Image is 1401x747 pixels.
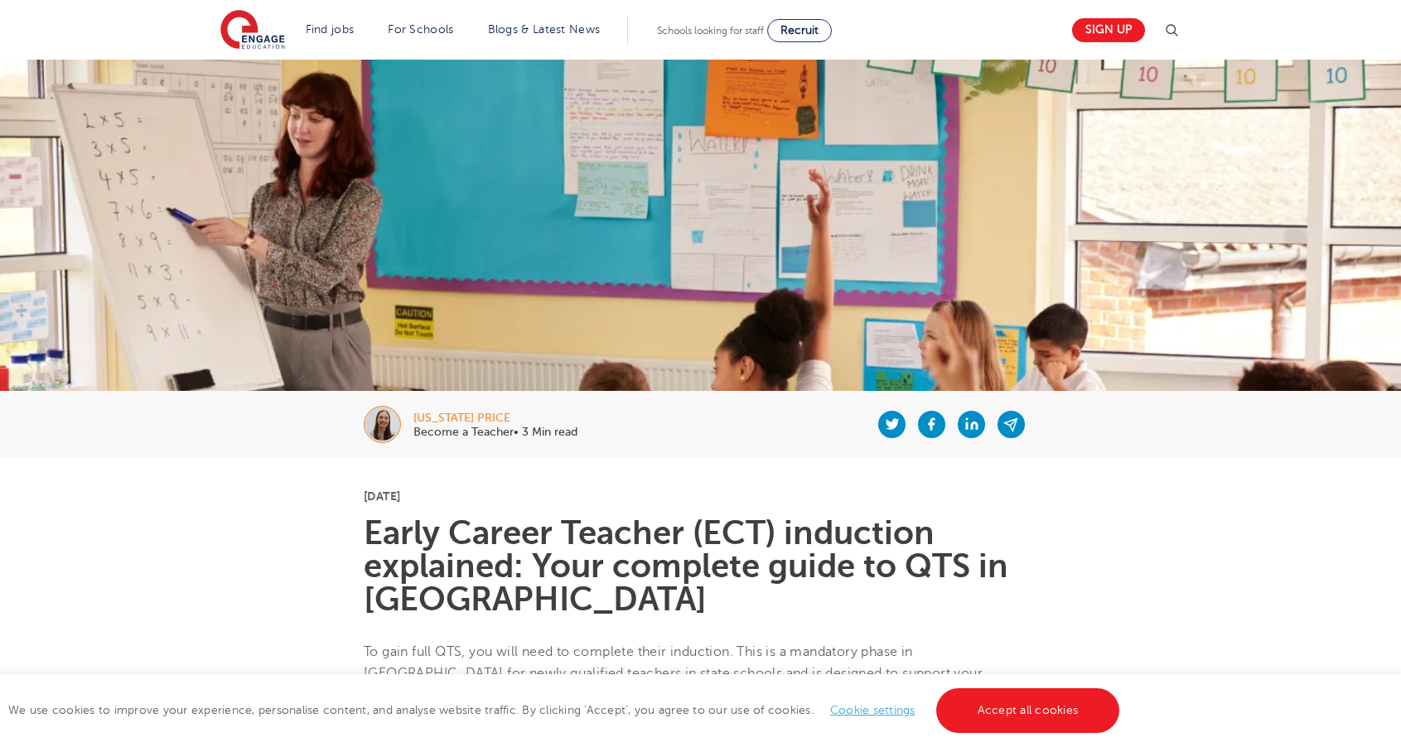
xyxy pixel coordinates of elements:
div: [US_STATE] Price [413,412,577,424]
p: Become a Teacher• 3 Min read [413,427,577,438]
span: Schools looking for staff [657,25,764,36]
img: Engage Education [220,10,285,51]
a: Sign up [1072,18,1145,42]
span: We use cookies to improve your experience, personalise content, and analyse website traffic. By c... [8,704,1123,716]
a: For Schools [388,23,453,36]
span: To gain full QTS, you will need to complete their induction. This is a mandatory phase in [GEOGRA... [364,644,1002,746]
a: Recruit [767,19,832,42]
span: Recruit [780,24,819,36]
a: Accept all cookies [936,688,1120,733]
a: Cookie settings [830,704,915,716]
h1: Early Career Teacher (ECT) induction explained: Your complete guide to QTS in [GEOGRAPHIC_DATA] [364,517,1037,616]
a: Find jobs [306,23,355,36]
p: [DATE] [364,490,1037,502]
a: Blogs & Latest News [488,23,601,36]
